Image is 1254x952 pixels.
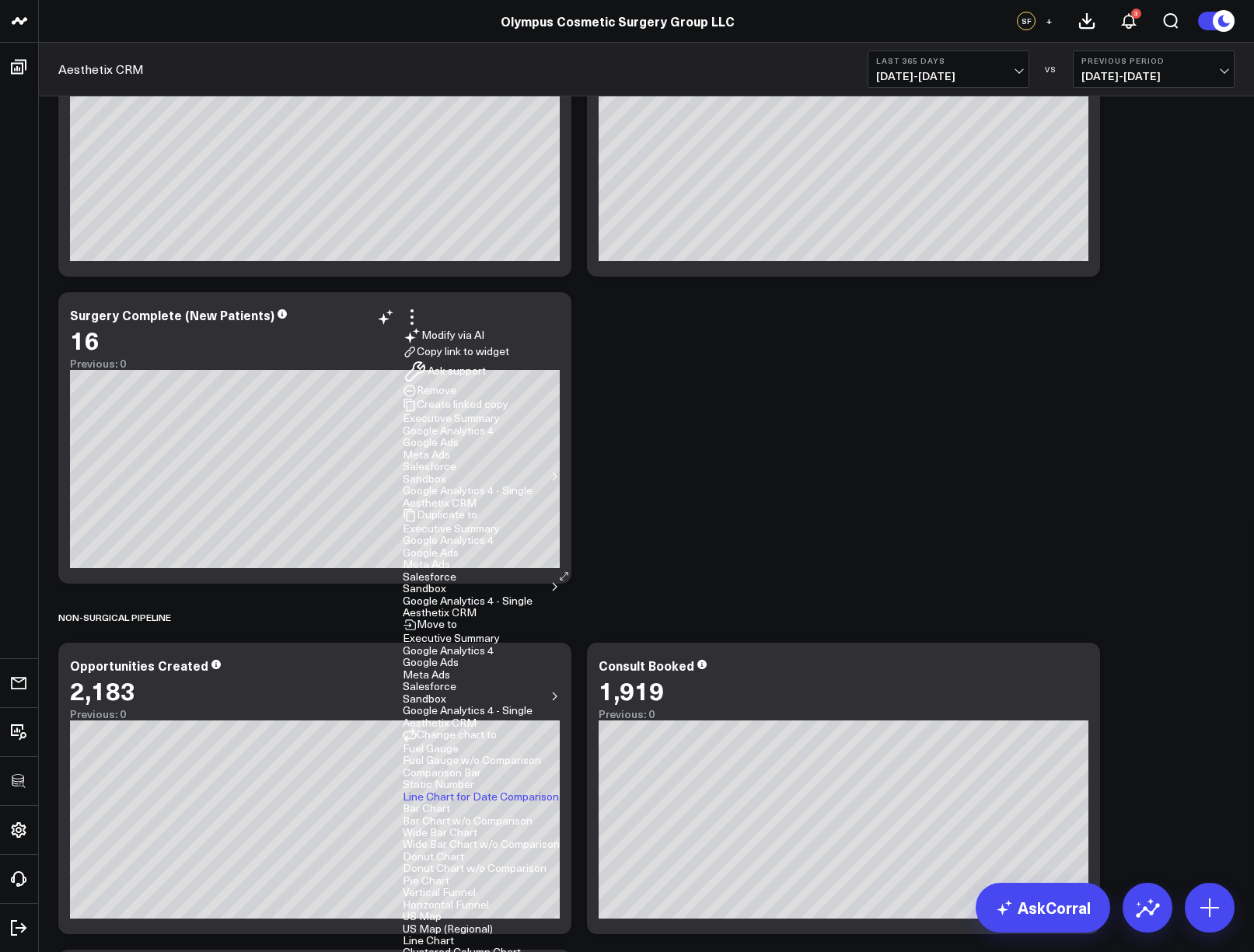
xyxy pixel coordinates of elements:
button: Google Analytics 4 - Single [403,595,533,606]
button: US Map (Regional) [403,923,493,934]
div: Surgery Complete (New Patients) [70,306,274,323]
button: Salesforce [403,461,456,472]
button: Google Analytics 4 [403,535,494,546]
button: Meta Ads [403,669,450,680]
button: Fuel Gauge w/o Comparison [403,755,541,765]
div: 2,183 [70,676,135,704]
button: Salesforce [403,681,456,692]
button: Copy link to widget [403,345,509,359]
button: Create linked copy [403,398,508,412]
div: Opportunities Created [70,657,208,674]
a: Olympus Cosmetic Surgery Group LLC [501,12,735,30]
button: Meta Ads [403,559,450,570]
button: Donut Chart [403,851,464,862]
div: 16 [70,326,100,354]
button: Static Number [403,779,474,790]
button: Ask support [403,359,486,384]
div: Previous: 0 [70,357,560,370]
b: Last 365 Days [876,56,1021,65]
div: Previous: 0 [70,708,560,720]
b: Previous Period [1081,56,1226,65]
button: Salesforce [403,571,456,582]
button: Google Analytics 4 - Single [403,485,533,496]
span: [DATE] - [DATE] [876,70,1021,82]
a: AskCorral [976,883,1110,933]
button: Line Chart for Date Comparison [403,791,559,802]
button: Pie Chart [403,875,449,886]
div: SF [1017,12,1036,30]
button: Bar Chart [403,803,450,814]
div: Non-Surgical Pipeline [58,599,171,635]
button: Fuel Gauge [403,743,459,754]
button: Sandbox [403,583,446,594]
span: + [1046,16,1053,26]
button: Executive Summary [403,413,500,424]
button: Comparison Bar [403,767,481,778]
button: Vertical Funnel [403,887,476,898]
button: US Map [403,911,442,922]
button: Executive Summary [403,633,500,643]
button: Meta Ads [403,449,450,460]
button: Donut Chart w/o Comparison [403,863,547,874]
button: Change chart to [403,728,497,742]
div: 3 [1131,9,1141,19]
button: Google Ads [403,437,459,448]
button: Horizontal Funnel [403,899,489,910]
button: Sandbox [403,693,446,704]
button: Google Analytics 4 [403,645,494,656]
button: Sandbox [403,473,446,484]
button: Wide Bar Chart w/o Comparison [403,839,560,849]
button: Aesthetix CRM [403,607,477,618]
button: Duplicate to [403,508,477,522]
button: Bar Chart w/o Comparison [403,815,533,826]
div: 1,919 [599,676,664,704]
a: Aesthetix CRM [58,61,144,78]
button: + [1039,12,1058,30]
button: Wide Bar Chart [403,827,477,838]
button: Google Analytics 4 [403,425,494,436]
button: Executive Summary [403,523,500,534]
button: Google Ads [403,657,459,668]
button: Previous Period[DATE]-[DATE] [1073,51,1235,88]
button: Last 365 Days[DATE]-[DATE] [868,51,1029,88]
button: Modify via AI [403,326,484,345]
button: Aesthetix CRM [403,717,477,728]
button: Remove [403,384,456,398]
button: Google Analytics 4 - Single [403,705,533,716]
button: Line Chart [403,935,454,946]
div: Previous: 0 [599,708,1088,720]
div: Consult Booked [599,657,694,674]
button: Google Ads [403,547,459,558]
span: [DATE] - [DATE] [1081,70,1226,82]
button: Aesthetix CRM [403,497,477,508]
div: VS [1037,65,1065,74]
button: Move to [403,618,457,632]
